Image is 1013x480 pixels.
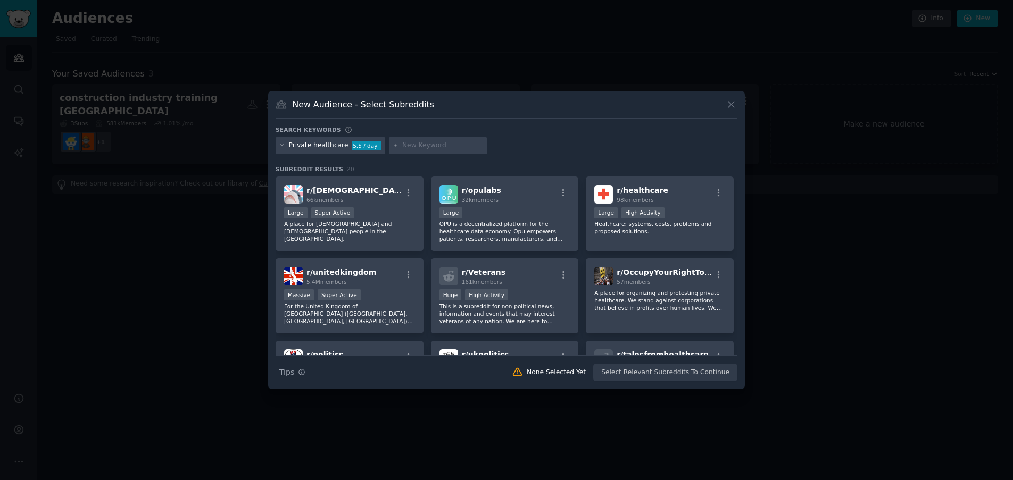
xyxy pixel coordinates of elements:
span: 161k members [462,279,502,285]
button: Tips [276,363,309,382]
div: Massive [284,289,314,300]
h3: Search keywords [276,126,341,133]
span: r/ [DEMOGRAPHIC_DATA] [306,186,408,195]
span: Subreddit Results [276,165,343,173]
p: Healthcare: systems, costs, problems and proposed solutions. [594,220,725,235]
span: 5.4M members [306,279,347,285]
span: r/ politics [306,350,343,359]
div: Super Active [311,207,354,218]
img: ukpolitics [439,349,458,368]
img: politics [284,349,303,368]
div: Large [594,207,618,218]
div: Huge [439,289,462,300]
p: For the United Kingdom of [GEOGRAPHIC_DATA] ([GEOGRAPHIC_DATA], [GEOGRAPHIC_DATA], [GEOGRAPHIC_DA... [284,302,415,325]
span: r/ unitedkingdom [306,268,376,276]
div: None Selected Yet [527,368,586,377]
span: r/ healthcare [617,186,668,195]
span: r/ ukpolitics [462,350,509,359]
img: transgenderUK [284,185,303,204]
span: 57 members [617,279,650,285]
p: A place for [DEMOGRAPHIC_DATA] and [DEMOGRAPHIC_DATA] people in the [GEOGRAPHIC_DATA]. [284,220,415,242]
div: Large [284,207,308,218]
h3: New Audience - Select Subreddits [293,99,434,110]
input: New Keyword [402,141,483,150]
div: Large [439,207,463,218]
div: High Activity [621,207,665,218]
div: 5.5 / day [352,141,381,150]
span: r/ OccupyYourRightToLive [617,268,721,276]
div: Private healthcare [289,141,348,150]
span: r/ opulabs [462,186,501,195]
img: healthcare [594,185,613,204]
span: Tips [279,367,294,378]
span: r/ Veterans [462,268,505,276]
img: OccupyYourRightToLive [594,267,613,285]
img: unitedkingdom [284,267,303,285]
div: Super Active [318,289,361,300]
span: 32k members [462,197,499,203]
span: 98k members [617,197,653,203]
span: 66k members [306,197,343,203]
div: High Activity [465,289,508,300]
span: r/ talesfromhealthcare [617,350,709,359]
img: opulabs [439,185,458,204]
p: This is a subreddit for non-political news, information and events that may interest veterans of ... [439,302,570,325]
p: A place for organizing and protesting private healthcare. We stand against corporations that beli... [594,289,725,311]
span: 20 [347,166,354,172]
p: OPU is a decentralized platform for the healthcare data economy. Opu empowers patients, researche... [439,220,570,242]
